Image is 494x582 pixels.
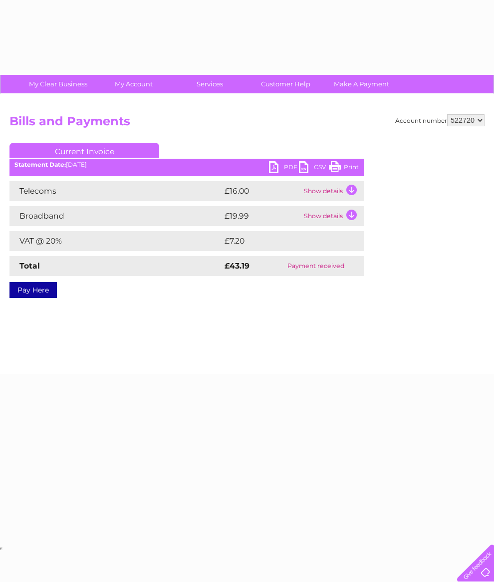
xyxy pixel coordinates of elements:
[222,231,340,251] td: £7.20
[222,181,301,201] td: £16.00
[245,75,327,93] a: Customer Help
[9,282,57,298] a: Pay Here
[169,75,251,93] a: Services
[299,161,329,176] a: CSV
[9,161,364,168] div: [DATE]
[225,261,249,271] strong: £43.19
[17,75,99,93] a: My Clear Business
[9,181,222,201] td: Telecoms
[268,256,364,276] td: Payment received
[301,181,364,201] td: Show details
[222,206,301,226] td: £19.99
[93,75,175,93] a: My Account
[9,143,159,158] a: Current Invoice
[329,161,359,176] a: Print
[9,206,222,226] td: Broadband
[9,114,485,133] h2: Bills and Payments
[9,231,222,251] td: VAT @ 20%
[395,114,485,126] div: Account number
[301,206,364,226] td: Show details
[320,75,403,93] a: Make A Payment
[14,161,66,168] b: Statement Date:
[269,161,299,176] a: PDF
[19,261,40,271] strong: Total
